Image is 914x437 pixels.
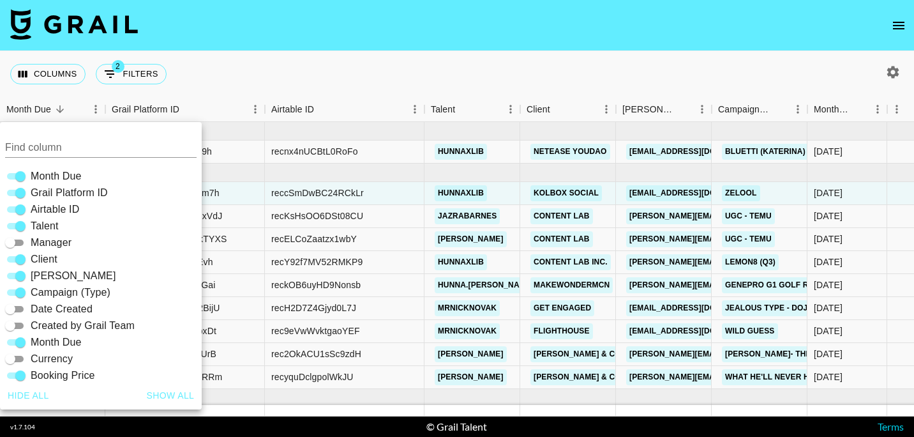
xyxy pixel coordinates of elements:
[31,285,110,300] span: Campaign (Type)
[435,144,487,160] a: hunnaxlib
[722,277,863,293] a: GenePro G1 Golf Rangefinder
[435,185,487,201] a: hunnaxlib
[814,145,843,158] div: Oct '25
[435,369,507,385] a: [PERSON_NAME]
[179,100,197,118] button: Sort
[31,318,135,333] span: Created by Grail Team
[501,100,520,119] button: Menu
[112,60,124,73] span: 2
[530,254,611,270] a: Content Lab Inc.
[314,100,332,118] button: Sort
[886,13,911,38] button: open drawer
[722,208,775,224] a: UGC - Temu
[616,97,712,122] div: Booker
[626,346,900,362] a: [PERSON_NAME][EMAIL_ADDRESS][PERSON_NAME][DOMAIN_NAME]
[405,100,424,119] button: Menu
[527,97,550,122] div: Client
[455,100,473,118] button: Sort
[626,208,834,224] a: [PERSON_NAME][EMAIL_ADDRESS][DOMAIN_NAME]
[271,97,314,122] div: Airtable ID
[722,231,775,247] a: UGC - Temu
[626,254,834,270] a: [PERSON_NAME][EMAIL_ADDRESS][DOMAIN_NAME]
[814,371,843,383] div: Sep '25
[814,210,843,222] div: Sep '25
[530,277,613,293] a: makewondermcn
[246,100,265,119] button: Menu
[10,423,35,431] div: v 1.7.104
[271,233,357,245] div: recELCoZaatzx1wbY
[712,97,807,122] div: Campaign (Type)
[435,300,500,316] a: mrnicknovak
[271,348,361,360] div: rec2OkACU1sSc9zdH
[722,300,834,316] a: Jealous Type - Doja Cat
[722,144,809,160] a: Bluetti (Katerina)
[530,144,610,160] a: NetEase YouDao
[435,346,507,362] a: [PERSON_NAME]
[31,268,116,284] span: [PERSON_NAME]
[626,144,769,160] a: [EMAIL_ADDRESS][DOMAIN_NAME]
[431,97,455,122] div: Talent
[530,208,593,224] a: Content Lab
[271,325,360,337] div: rec9eVwWvktgaoYEF
[530,346,641,362] a: [PERSON_NAME] & Co LLC
[693,100,712,119] button: Menu
[814,187,843,199] div: Sep '25
[142,384,200,408] button: Show all
[31,235,71,250] span: Manager
[31,335,82,350] span: Month Due
[271,371,354,383] div: recyquDclgpolWkJU
[271,145,358,158] div: recnx4nUCBtL0RoFo
[626,369,900,385] a: [PERSON_NAME][EMAIL_ADDRESS][PERSON_NAME][DOMAIN_NAME]
[722,323,778,339] a: wild guess
[597,100,616,119] button: Menu
[31,302,93,317] span: Date Created
[424,97,520,122] div: Talent
[10,64,86,84] button: Select columns
[271,279,361,291] div: reckOB6uyHD9Nonsb
[626,231,834,247] a: [PERSON_NAME][EMAIL_ADDRESS][DOMAIN_NAME]
[814,279,843,291] div: Sep '25
[626,185,769,201] a: [EMAIL_ADDRESS][DOMAIN_NAME]
[530,300,594,316] a: Get Engaged
[271,302,356,314] div: recH2D7Z4Gjyd0L7J
[807,97,887,122] div: Month Due
[718,97,770,122] div: Campaign (Type)
[271,256,363,268] div: recY92f7MV52RMKP9
[814,348,843,360] div: Sep '25
[814,256,843,268] div: Sep '25
[271,210,363,222] div: recKsHsOO6DSt08CU
[626,300,769,316] a: [EMAIL_ADDRESS][DOMAIN_NAME]
[31,185,108,201] span: Grail Platform ID
[675,100,693,118] button: Sort
[722,185,760,201] a: Zelool
[788,100,807,119] button: Menu
[435,323,500,339] a: mrnicknovak
[435,254,487,270] a: hunnaxlib
[435,208,500,224] a: jazrabarnes
[520,97,616,122] div: Client
[426,420,487,433] div: © Grail Talent
[814,233,843,245] div: Sep '25
[31,368,95,383] span: Booking Price
[6,97,51,122] div: Month Due
[105,97,265,122] div: Grail Platform ID
[550,100,568,118] button: Sort
[770,100,788,118] button: Sort
[814,325,843,337] div: Sep '25
[530,323,593,339] a: Flighthouse
[814,302,843,314] div: Sep '25
[850,100,868,118] button: Sort
[265,97,424,122] div: Airtable ID
[622,97,675,122] div: [PERSON_NAME]
[31,351,73,367] span: Currency
[271,187,364,199] div: reccSmDwBC24RCkLr
[814,97,850,122] div: Month Due
[878,420,904,433] a: Terms
[722,369,895,385] a: What He'll Never Have [PERSON_NAME]
[31,252,57,267] span: Client
[626,277,834,293] a: [PERSON_NAME][EMAIL_ADDRESS][DOMAIN_NAME]
[530,369,641,385] a: [PERSON_NAME] & Co LLC
[10,9,138,40] img: Grail Talent
[5,137,197,158] input: Column title
[530,185,602,201] a: KolBox Social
